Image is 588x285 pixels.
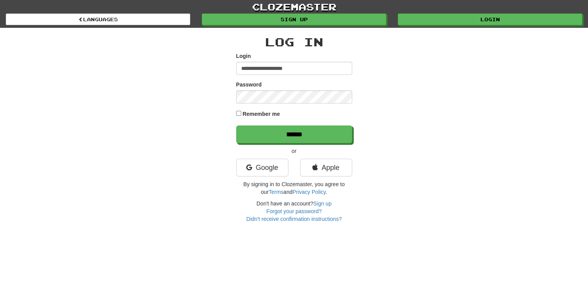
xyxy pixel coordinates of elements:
[236,147,352,155] p: or
[292,189,326,195] a: Privacy Policy
[236,159,288,176] a: Google
[236,180,352,196] p: By signing in to Clozemaster, you agree to our and .
[313,200,331,207] a: Sign up
[6,14,190,25] a: Languages
[236,81,262,88] label: Password
[266,208,322,214] a: Forgot your password?
[236,200,352,223] div: Don't have an account?
[300,159,352,176] a: Apple
[398,14,582,25] a: Login
[242,110,280,118] label: Remember me
[236,36,352,48] h2: Log In
[202,14,386,25] a: Sign up
[269,189,283,195] a: Terms
[246,216,342,222] a: Didn't receive confirmation instructions?
[236,52,251,60] label: Login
